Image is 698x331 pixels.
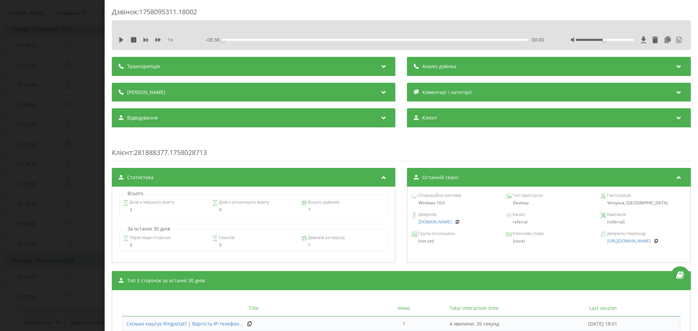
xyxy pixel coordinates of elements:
[127,174,154,181] span: Статистика
[127,114,158,121] span: Відвідування
[601,201,686,205] div: Vinnytsia, [GEOGRAPHIC_DATA]
[423,63,457,70] span: Аналіз дзвінка
[218,234,234,241] span: Сеансів
[206,36,223,43] span: - 08:38
[127,277,205,284] span: Топ 5 сторінок за останні 30 днів
[212,207,295,212] div: 0
[222,38,225,41] div: Accessibility label
[122,300,385,316] th: Title
[129,234,171,241] span: Перегляди сторінок
[123,207,206,212] div: 2
[506,220,592,224] div: referral
[126,225,172,232] p: За останні 30 днів
[126,320,243,327] a: Скільки коштує Ringostat? | Вартість ІР-телефон...
[412,201,498,205] div: Windows 10.0
[112,148,132,157] span: Клієнт
[385,300,422,316] th: Views
[126,190,145,197] p: Всього
[512,230,544,237] span: Ключове слово
[301,207,384,212] div: 1
[512,192,543,199] span: Тип пристрою
[532,36,544,43] span: 00:00
[126,320,243,327] span: Скільки коштує Ringostat? | Вартість ІР-телефон...
[512,211,525,218] span: Канал
[423,114,438,121] span: Клієнт
[129,199,175,206] span: Днів з першого візиту
[506,239,592,243] div: (none)
[307,234,345,241] span: Дзвінків за період
[419,220,452,224] a: [DOMAIN_NAME]
[606,192,631,199] span: Геопозиція
[301,243,384,248] div: 1
[607,239,651,243] a: [URL][DOMAIN_NAME]
[606,230,646,237] span: Джерело переходу
[422,300,526,316] th: Total interaction time
[112,134,691,161] div: : 281888377.1758028713
[418,211,437,218] span: Джерело
[603,38,606,41] div: Accessibility label
[412,239,498,243] div: (not set)
[168,36,173,43] span: 1 x
[127,89,165,96] span: [PERSON_NAME]
[526,300,680,316] th: Last session
[418,230,455,237] span: Група оголошень
[218,199,269,206] span: Днів з останнього візиту
[423,89,472,96] span: Коментарі і категорії
[123,243,206,248] div: 0
[418,192,461,199] span: Операційна система
[606,211,626,218] span: Кампанія
[601,220,686,224] div: (referral)
[506,201,592,205] div: Desktop
[212,243,295,248] div: 5
[127,63,160,70] span: Транскрипція
[423,174,459,181] span: Останній сеанс
[307,199,339,206] span: Всього дзвінків
[112,7,691,20] div: Дзвінок : 1758095311.18002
